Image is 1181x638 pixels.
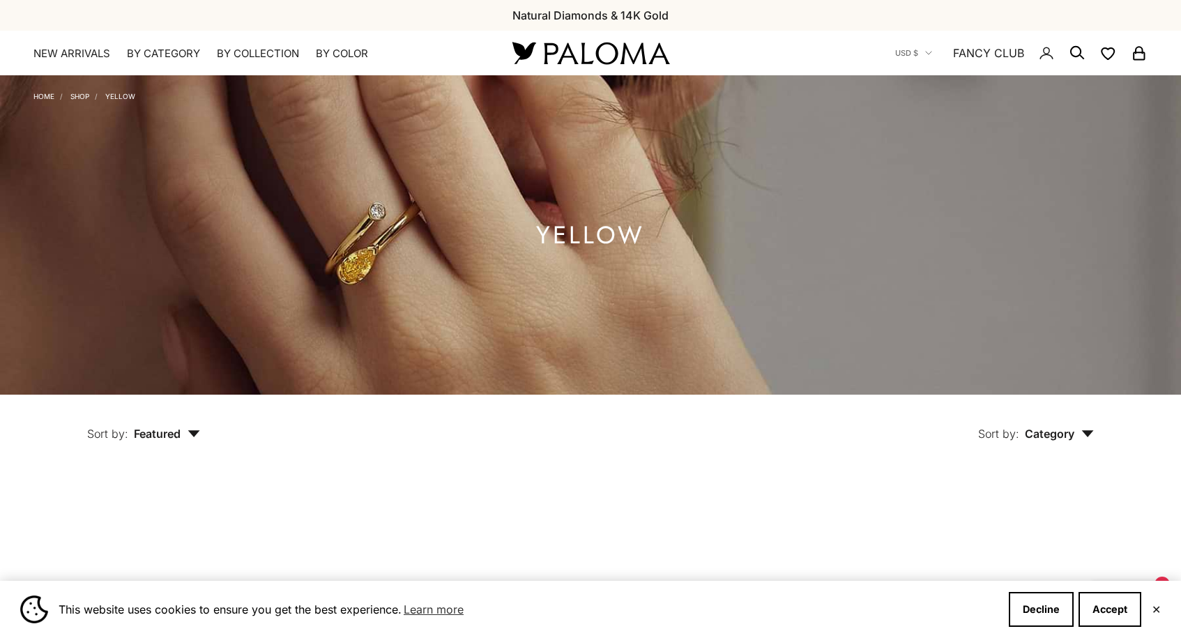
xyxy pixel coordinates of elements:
[59,599,998,620] span: This website uses cookies to ensure you get the best experience.
[978,427,1019,441] span: Sort by:
[87,427,128,441] span: Sort by:
[1079,592,1141,627] button: Accept
[1152,605,1161,614] button: Close
[33,47,479,61] nav: Primary navigation
[217,47,299,61] summary: By Collection
[33,47,110,61] a: NEW ARRIVALS
[33,92,54,100] a: Home
[512,6,669,24] p: Natural Diamonds & 14K Gold
[316,47,368,61] summary: By Color
[1025,427,1094,441] span: Category
[55,395,232,453] button: Sort by: Featured
[895,47,918,59] span: USD $
[33,89,135,100] nav: Breadcrumb
[402,599,466,620] a: Learn more
[20,595,48,623] img: Cookie banner
[134,427,200,441] span: Featured
[895,47,932,59] button: USD $
[946,395,1126,453] button: Sort by: Category
[953,44,1024,62] a: FANCY CLUB
[105,92,135,100] a: Yellow
[1009,592,1074,627] button: Decline
[895,31,1148,75] nav: Secondary navigation
[127,47,200,61] summary: By Category
[70,92,89,100] a: Shop
[536,227,645,244] h1: Yellow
